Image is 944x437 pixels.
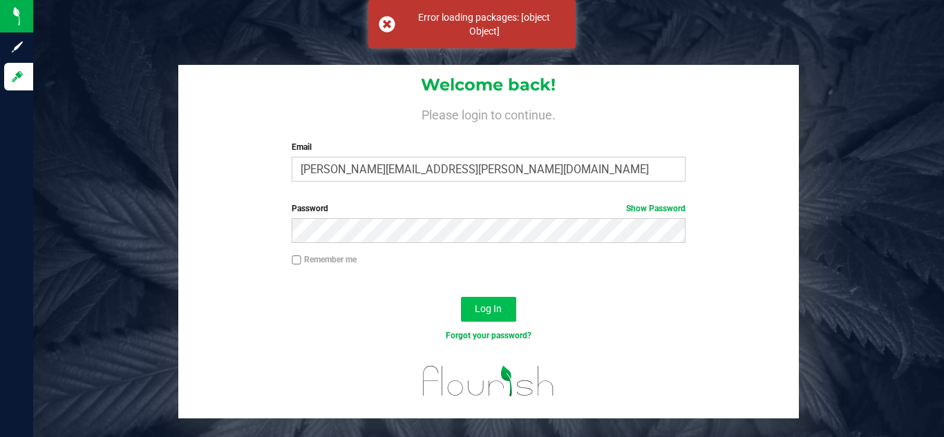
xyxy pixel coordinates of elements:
h1: Welcome back! [178,76,800,94]
div: Error loading packages: [object Object] [403,10,565,38]
input: Remember me [292,255,301,265]
img: flourish_logo.svg [411,356,567,406]
button: Log In [461,297,516,322]
span: Log In [475,303,502,314]
a: Forgot your password? [446,331,531,340]
inline-svg: Sign up [10,40,24,54]
label: Remember me [292,253,357,266]
span: Password [292,204,328,213]
label: Email [292,141,685,153]
inline-svg: Log in [10,70,24,84]
h4: Please login to continue. [178,105,800,122]
a: Show Password [626,204,686,213]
